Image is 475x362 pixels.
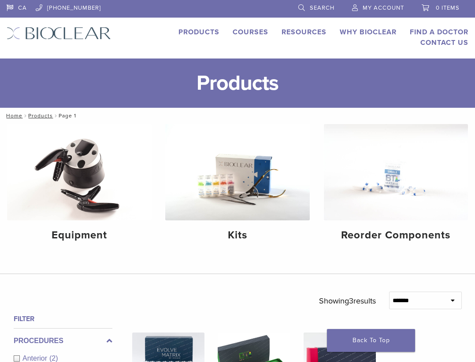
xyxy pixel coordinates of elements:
[324,124,468,220] img: Reorder Components
[165,124,309,249] a: Kits
[363,4,404,11] span: My Account
[7,124,151,220] img: Equipment
[327,329,415,352] a: Back To Top
[349,296,353,306] span: 3
[310,4,334,11] span: Search
[178,28,219,37] a: Products
[233,28,268,37] a: Courses
[7,27,111,40] img: Bioclear
[7,124,151,249] a: Equipment
[172,227,302,243] h4: Kits
[4,113,22,119] a: Home
[22,355,49,362] span: Anterior
[165,124,309,220] img: Kits
[22,113,28,118] span: /
[53,113,59,118] span: /
[324,124,468,249] a: Reorder Components
[319,292,376,310] p: Showing results
[28,113,53,119] a: Products
[331,227,461,243] h4: Reorder Components
[14,227,144,243] h4: Equipment
[49,355,58,362] span: (2)
[410,28,468,37] a: Find A Doctor
[282,28,327,37] a: Resources
[14,336,112,346] label: Procedures
[436,4,460,11] span: 0 items
[14,314,112,324] h4: Filter
[420,38,468,47] a: Contact Us
[340,28,397,37] a: Why Bioclear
